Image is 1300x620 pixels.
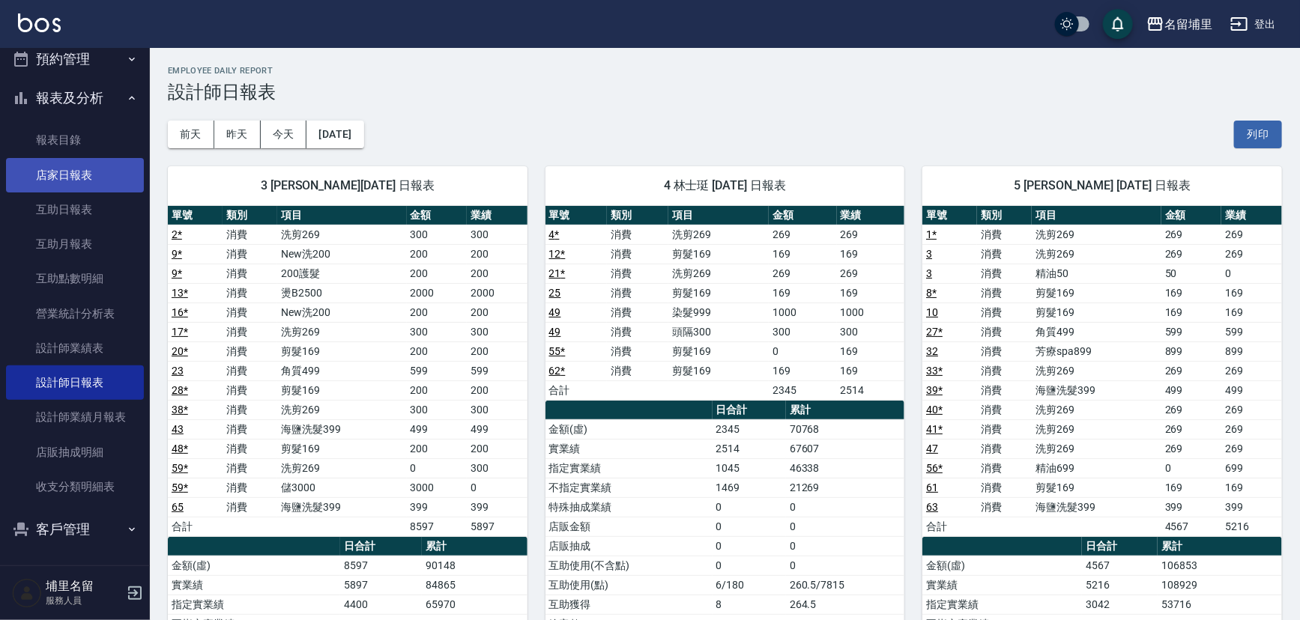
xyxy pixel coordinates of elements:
[1161,244,1222,264] td: 269
[6,158,144,192] a: 店家日報表
[1161,322,1222,341] td: 599
[12,578,42,608] img: Person
[977,322,1032,341] td: 消費
[977,458,1032,478] td: 消費
[545,497,713,517] td: 特殊抽成業績
[277,497,407,517] td: 海鹽洗髮399
[277,380,407,400] td: 剪髮169
[977,400,1032,419] td: 消費
[277,225,407,244] td: 洗剪269
[940,178,1264,193] span: 5 [PERSON_NAME] [DATE] 日報表
[545,536,713,556] td: 店販抽成
[545,380,607,400] td: 合計
[407,458,468,478] td: 0
[6,297,144,331] a: 營業統計分析表
[607,283,668,303] td: 消費
[926,443,938,455] a: 47
[223,400,277,419] td: 消費
[607,322,668,341] td: 消費
[977,244,1032,264] td: 消費
[6,123,144,157] a: 報表目錄
[6,40,144,79] button: 預約管理
[1221,361,1282,380] td: 269
[607,225,668,244] td: 消費
[786,595,904,614] td: 264.5
[668,322,769,341] td: 頭隔300
[1082,556,1158,575] td: 4567
[223,380,277,400] td: 消費
[1221,322,1282,341] td: 599
[545,595,713,614] td: 互助獲得
[6,435,144,469] a: 店販抽成明細
[1032,478,1161,497] td: 剪髮169
[277,400,407,419] td: 洗剪269
[6,331,144,365] a: 設計師業績表
[1082,575,1158,595] td: 5216
[1161,206,1222,225] th: 金額
[545,575,713,595] td: 互助使用(點)
[1221,303,1282,322] td: 169
[786,536,904,556] td: 0
[786,419,904,439] td: 70768
[1221,380,1282,400] td: 499
[467,497,527,517] td: 399
[18,13,61,32] img: Logo
[223,264,277,283] td: 消費
[922,206,977,225] th: 單號
[6,79,144,118] button: 報表及分析
[467,478,527,497] td: 0
[467,361,527,380] td: 599
[1221,419,1282,439] td: 269
[837,361,905,380] td: 169
[467,244,527,264] td: 200
[1032,283,1161,303] td: 剪髮169
[668,225,769,244] td: 洗剪269
[6,261,144,296] a: 互助點數明細
[422,575,527,595] td: 84865
[769,225,837,244] td: 269
[1161,303,1222,322] td: 169
[713,419,786,439] td: 2345
[340,537,422,556] th: 日合計
[467,283,527,303] td: 2000
[607,361,668,380] td: 消費
[977,283,1032,303] td: 消費
[223,497,277,517] td: 消費
[837,322,905,341] td: 300
[407,244,468,264] td: 200
[172,501,184,513] a: 65
[926,248,932,260] a: 3
[6,400,144,434] a: 設計師業績月報表
[1221,517,1282,536] td: 5216
[668,361,769,380] td: 剪髮169
[467,303,527,322] td: 200
[168,82,1282,103] h3: 設計師日報表
[1221,439,1282,458] td: 269
[422,595,527,614] td: 65970
[837,244,905,264] td: 169
[1161,264,1222,283] td: 50
[977,419,1032,439] td: 消費
[977,341,1032,361] td: 消費
[168,121,214,148] button: 前天
[277,244,407,264] td: New洗200
[407,497,468,517] td: 399
[467,264,527,283] td: 200
[172,423,184,435] a: 43
[422,556,527,575] td: 90148
[407,341,468,361] td: 200
[545,206,905,401] table: a dense table
[769,283,837,303] td: 169
[223,341,277,361] td: 消費
[545,419,713,439] td: 金額(虛)
[769,361,837,380] td: 169
[168,66,1282,76] h2: Employee Daily Report
[1224,10,1282,38] button: 登出
[1158,575,1282,595] td: 108929
[1032,497,1161,517] td: 海鹽洗髮399
[277,458,407,478] td: 洗剪269
[1221,497,1282,517] td: 399
[6,192,144,227] a: 互助日報表
[977,497,1032,517] td: 消費
[607,206,668,225] th: 類別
